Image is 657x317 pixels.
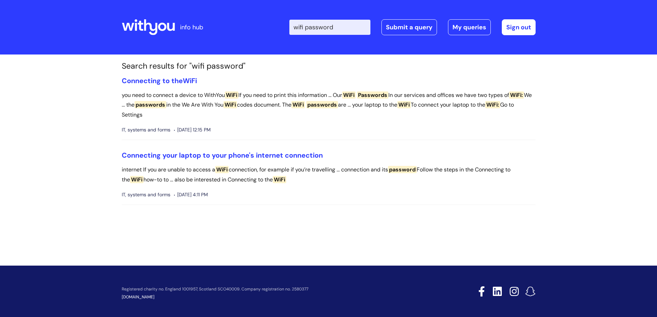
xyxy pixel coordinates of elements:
[448,19,491,35] a: My queries
[509,91,524,99] span: WiFi:
[225,91,238,99] span: WiFi
[388,166,417,173] span: password
[174,190,208,199] span: [DATE] 4:11 PM
[183,76,197,85] span: WiFi
[306,101,338,108] span: passwords
[122,165,536,185] p: internet If you are unable to access a connection, for example if you’re travelling ... connectio...
[381,19,437,35] a: Submit a query
[122,294,155,300] a: [DOMAIN_NAME]
[357,91,388,99] span: Passwords
[485,101,500,108] span: WiFi:
[215,166,229,173] span: WiFi
[291,101,305,108] span: WiFi
[122,126,170,134] span: IT, systems and forms
[135,101,166,108] span: passwords
[122,190,170,199] span: IT, systems and forms
[273,176,286,183] span: WiFi
[289,19,536,35] div: | -
[122,76,197,85] a: Connecting to theWiFi
[180,22,203,33] p: info hub
[122,287,429,291] p: Registered charity no. England 1001957, Scotland SCO40009. Company registration no. 2580377
[342,91,356,99] span: WiFi
[223,101,237,108] span: WiFi
[174,126,211,134] span: [DATE] 12:15 PM
[130,176,143,183] span: WiFi
[122,90,536,120] p: you need to connect a device to WithYou If you need to print this information ... Our In our serv...
[122,61,536,71] h1: Search results for "wifi password"
[289,20,370,35] input: Search
[502,19,536,35] a: Sign out
[397,101,411,108] span: WiFi
[122,151,323,160] a: Connecting your laptop to your phone's internet connection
